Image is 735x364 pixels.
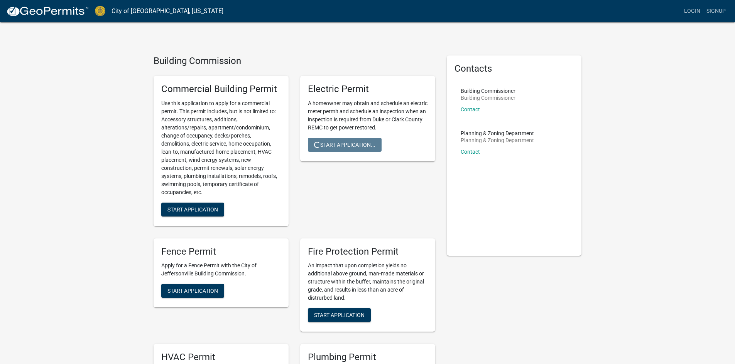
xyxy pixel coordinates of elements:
a: Login [681,4,703,18]
a: Contact [461,149,480,155]
p: Planning & Zoning Department [461,138,534,143]
h5: Commercial Building Permit [161,84,281,95]
p: Building Commissioner [461,88,515,94]
p: Use this application to apply for a commercial permit. This permit includes, but is not limited t... [161,99,281,196]
h4: Building Commission [154,55,435,67]
h5: HVAC Permit [161,352,281,363]
span: Start Application [167,206,218,212]
span: Start Application [314,312,365,318]
span: Start Application [167,288,218,294]
button: Start Application [161,203,224,216]
span: Start Application... [314,141,375,148]
h5: Electric Permit [308,84,427,95]
button: Start Application [308,308,371,322]
p: Apply for a Fence Permit with the City of Jeffersonville Building Commission. [161,262,281,278]
p: A homeowner may obtain and schedule an electric meter permit and schedule an inspection when an i... [308,99,427,132]
h5: Fire Protection Permit [308,246,427,257]
img: City of Jeffersonville, Indiana [95,6,105,16]
p: Building Commissioner [461,95,515,101]
p: Planning & Zoning Department [461,131,534,136]
button: Start Application [161,284,224,298]
h5: Fence Permit [161,246,281,257]
a: Contact [461,106,480,112]
h5: Contacts [455,63,574,74]
a: City of [GEOGRAPHIC_DATA], [US_STATE] [112,5,223,18]
button: Start Application... [308,138,382,152]
p: An impact that upon completion yields no additional above ground, man-made materials or structure... [308,262,427,302]
h5: Plumbing Permit [308,352,427,363]
a: Signup [703,4,729,18]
